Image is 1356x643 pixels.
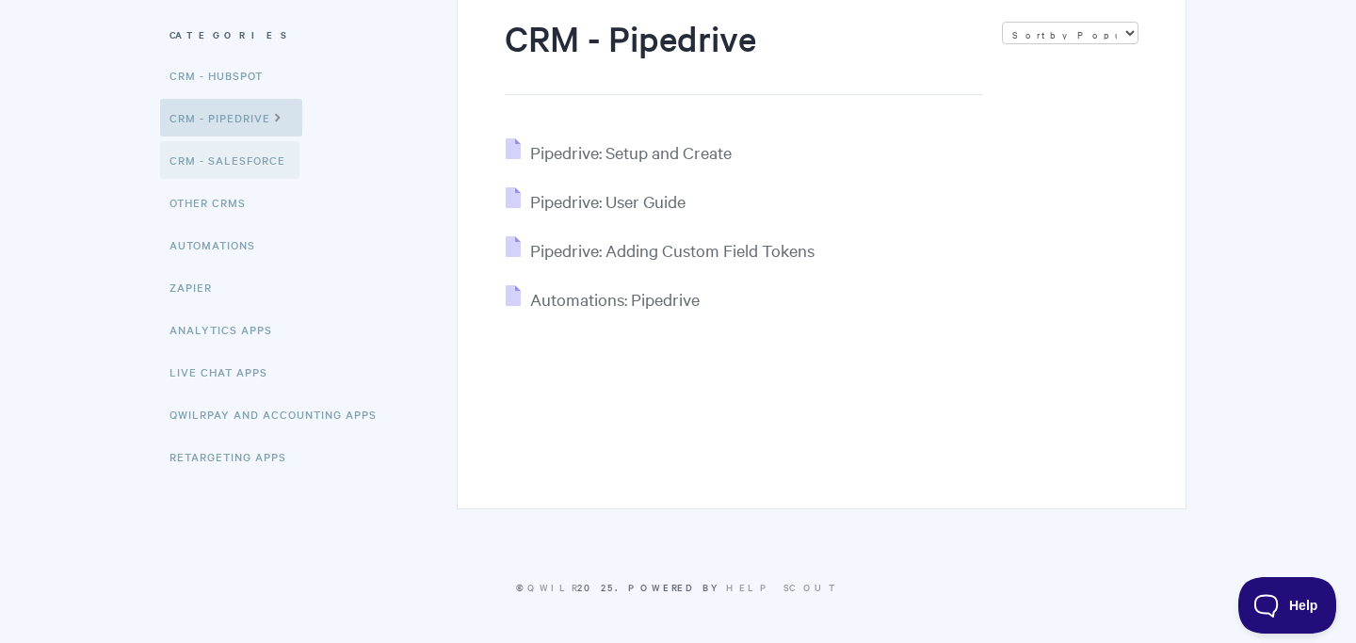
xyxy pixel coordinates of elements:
[169,184,260,221] a: Other CRMs
[530,288,700,310] span: Automations: Pipedrive
[505,14,983,95] h1: CRM - Pipedrive
[169,353,282,391] a: Live Chat Apps
[169,268,226,306] a: Zapier
[506,141,732,163] a: Pipedrive: Setup and Create
[1002,22,1138,44] select: Page reloads on selection
[169,311,286,348] a: Analytics Apps
[169,18,404,52] h3: Categories
[628,580,840,594] span: Powered by
[527,580,577,594] a: Qwilr
[530,190,686,212] span: Pipedrive: User Guide
[506,239,815,261] a: Pipedrive: Adding Custom Field Tokens
[1238,577,1337,634] iframe: Toggle Customer Support
[169,579,1186,596] p: © 2025.
[169,56,277,94] a: CRM - HubSpot
[726,580,840,594] a: Help Scout
[160,141,299,179] a: CRM - Salesforce
[169,226,269,264] a: Automations
[160,99,302,137] a: CRM - Pipedrive
[169,395,391,433] a: QwilrPay and Accounting Apps
[530,239,815,261] span: Pipedrive: Adding Custom Field Tokens
[169,438,300,475] a: Retargeting Apps
[506,190,686,212] a: Pipedrive: User Guide
[506,288,700,310] a: Automations: Pipedrive
[530,141,732,163] span: Pipedrive: Setup and Create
